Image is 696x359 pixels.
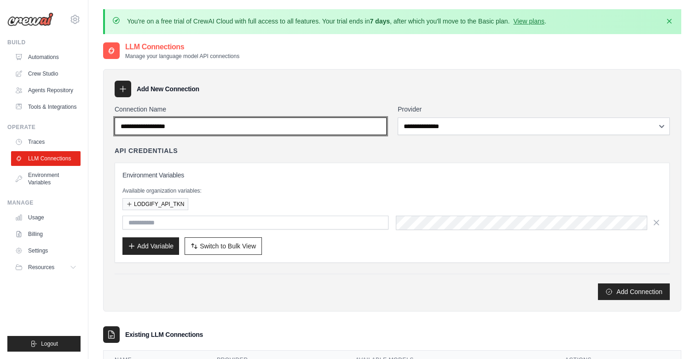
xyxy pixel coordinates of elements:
div: Manage [7,199,81,206]
button: Add Variable [122,237,179,255]
span: Logout [41,340,58,347]
p: Available organization variables: [122,187,662,194]
a: Traces [11,135,81,149]
button: Add Connection [598,283,670,300]
a: Automations [11,50,81,65]
div: Operate [7,124,81,131]
a: Billing [11,227,81,241]
a: Agents Repository [11,83,81,98]
a: Usage [11,210,81,225]
a: Tools & Integrations [11,100,81,114]
a: View plans [513,18,544,25]
h3: Existing LLM Connections [125,330,203,339]
strong: 7 days [370,18,390,25]
p: Manage your language model API connections [125,53,239,60]
button: Resources [11,260,81,275]
a: Environment Variables [11,168,81,190]
h3: Add New Connection [137,84,199,94]
a: Crew Studio [11,66,81,81]
span: Switch to Bulk View [200,241,256,251]
h3: Environment Variables [122,171,662,180]
span: Resources [28,264,54,271]
div: Build [7,39,81,46]
a: Settings [11,243,81,258]
p: You're on a free trial of CrewAI Cloud with full access to all features. Your trial ends in , aft... [127,17,546,26]
h4: API Credentials [115,146,178,155]
label: Provider [398,105,670,114]
button: Logout [7,336,81,352]
button: Switch to Bulk View [185,237,262,255]
label: Connection Name [115,105,387,114]
button: LODGIFY_API_TKN [122,198,188,210]
h2: LLM Connections [125,41,239,53]
img: Logo [7,12,53,26]
a: LLM Connections [11,151,81,166]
